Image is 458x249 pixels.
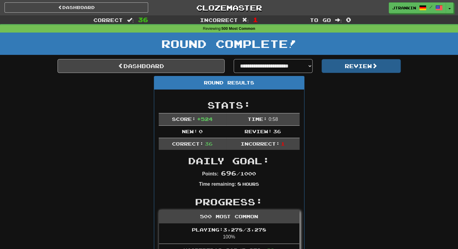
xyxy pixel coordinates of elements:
[241,141,280,147] span: Incorrect:
[429,5,432,9] span: /
[157,2,301,13] a: Clozemaster
[93,17,123,23] span: Correct
[154,76,304,90] div: Round Results
[159,210,299,223] div: 500 Most Common
[199,181,236,187] strong: Time remaining:
[172,116,195,122] span: Score:
[322,59,401,73] button: Review
[58,59,225,73] a: Dashboard
[182,128,198,134] span: New:
[5,2,148,13] a: Dashboard
[192,227,266,232] span: Playing: 3,278 / 3,278
[197,116,213,122] span: + 524
[242,181,259,187] small: Hours
[237,181,241,187] span: 8
[202,171,218,176] strong: Points:
[200,17,238,23] span: Incorrect
[242,17,249,23] span: :
[159,197,300,207] h2: Progress:
[273,128,281,134] span: 36
[127,17,134,23] span: :
[248,116,267,122] span: Time:
[138,16,148,23] span: 36
[221,27,255,31] strong: 500 Most Common
[221,171,256,176] span: / 1000
[335,17,342,23] span: :
[310,17,331,23] span: To go
[245,128,272,134] span: Review:
[159,223,299,244] li: 100%
[253,16,258,23] span: 1
[281,141,285,147] span: 1
[2,38,456,50] h1: Round Complete!
[221,169,236,177] span: 696
[389,2,446,13] a: jtrankin /
[392,5,416,11] span: jtrankin
[172,141,203,147] span: Correct:
[346,16,351,23] span: 0
[205,141,213,147] span: 36
[159,100,300,110] h2: Stats:
[199,128,203,134] span: 0
[269,117,278,122] span: 0 : 58
[159,156,300,166] h2: Daily Goal:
